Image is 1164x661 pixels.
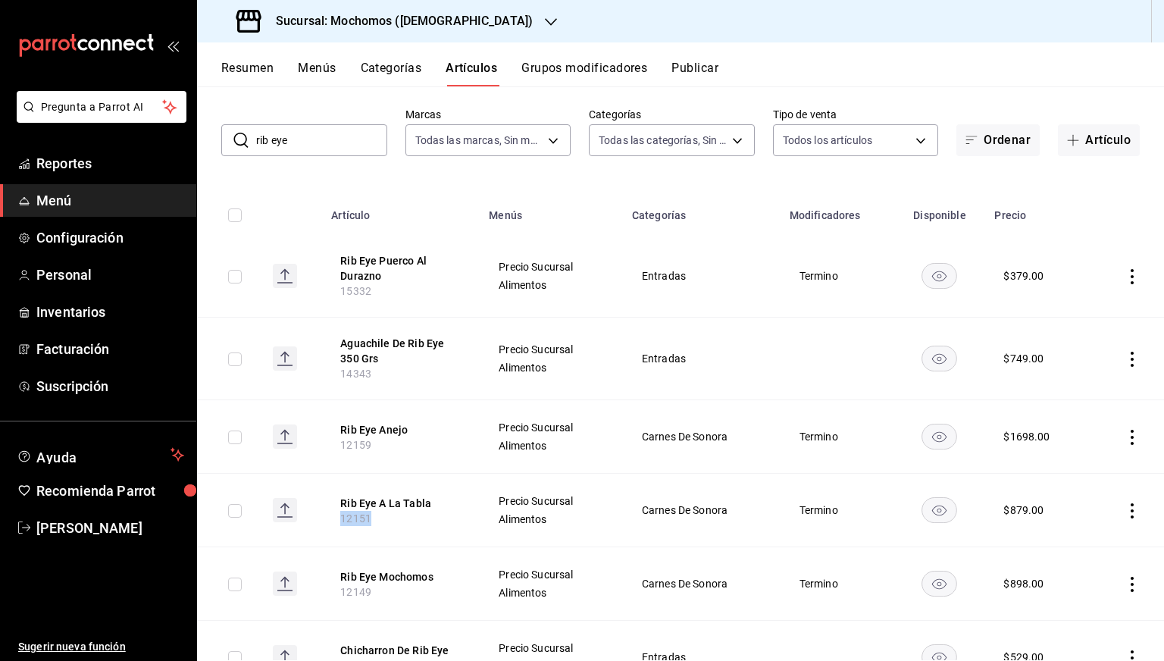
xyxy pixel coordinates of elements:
span: Recomienda Parrot [36,481,184,501]
button: actions [1125,269,1140,284]
button: actions [1125,577,1140,592]
span: Termino [799,271,875,281]
span: Sugerir nueva función [18,639,184,655]
div: navigation tabs [221,61,1164,86]
span: 12151 [340,512,371,525]
span: Precio Sucursal [499,496,604,506]
th: Modificadores [781,186,894,235]
span: Precio Sucursal [499,422,604,433]
span: Precio Sucursal [499,643,604,653]
button: edit-product-location [340,643,462,658]
button: Publicar [671,61,718,86]
span: Entradas [642,353,762,364]
div: $ 898.00 [1003,576,1044,591]
span: Inventarios [36,302,184,322]
label: Marcas [405,109,571,120]
button: availability-product [921,346,957,371]
label: Categorías [589,109,755,120]
button: edit-product-location [340,496,462,511]
button: edit-product-location [340,253,462,284]
th: Precio [985,186,1090,235]
span: Personal [36,265,184,285]
span: Carnes De Sonora [642,431,762,442]
div: $ 879.00 [1003,503,1044,518]
span: Todas las categorías, Sin categoría [599,133,727,148]
span: Carnes De Sonora [642,505,762,515]
button: actions [1125,503,1140,518]
button: edit-product-location [340,336,462,366]
span: Todos los artículos [783,133,873,148]
th: Artículo [322,186,480,235]
h3: Sucursal: Mochomos ([DEMOGRAPHIC_DATA]) [264,12,533,30]
span: Alimentos [499,280,604,290]
span: 14343 [340,368,371,380]
button: Categorías [361,61,422,86]
span: Termino [799,505,875,515]
a: Pregunta a Parrot AI [11,110,186,126]
th: Categorías [623,186,781,235]
input: Buscar artículo [256,125,387,155]
button: actions [1125,352,1140,367]
button: availability-product [921,424,957,450]
label: Tipo de venta [773,109,939,120]
span: Precio Sucursal [499,569,604,580]
span: Precio Sucursal [499,344,604,355]
span: Termino [799,578,875,589]
button: availability-product [921,263,957,289]
button: edit-product-location [340,569,462,584]
div: $ 1698.00 [1003,429,1050,444]
span: Alimentos [499,362,604,373]
span: Reportes [36,153,184,174]
button: open_drawer_menu [167,39,179,52]
span: [PERSON_NAME] [36,518,184,538]
span: Menú [36,190,184,211]
div: $ 749.00 [1003,351,1044,366]
span: 12159 [340,439,371,451]
button: actions [1125,430,1140,445]
span: Carnes De Sonora [642,578,762,589]
span: Alimentos [499,514,604,525]
span: Pregunta a Parrot AI [41,99,163,115]
button: Pregunta a Parrot AI [17,91,186,123]
span: Ayuda [36,446,164,464]
button: Menús [298,61,336,86]
button: edit-product-location [340,422,462,437]
th: Menús [480,186,623,235]
span: Entradas [642,271,762,281]
div: $ 379.00 [1003,268,1044,284]
span: Precio Sucursal [499,262,604,272]
span: Termino [799,431,875,442]
span: Facturación [36,339,184,359]
button: Artículos [446,61,497,86]
span: Alimentos [499,587,604,598]
span: 12149 [340,586,371,598]
span: 15332 [340,285,371,297]
button: availability-product [921,497,957,523]
span: Configuración [36,227,184,248]
button: Artículo [1058,124,1140,156]
span: Todas las marcas, Sin marca [415,133,543,148]
span: Alimentos [499,440,604,451]
button: Ordenar [956,124,1040,156]
button: Resumen [221,61,274,86]
button: Grupos modificadores [521,61,647,86]
th: Disponible [894,186,986,235]
button: availability-product [921,571,957,597]
span: Suscripción [36,376,184,396]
